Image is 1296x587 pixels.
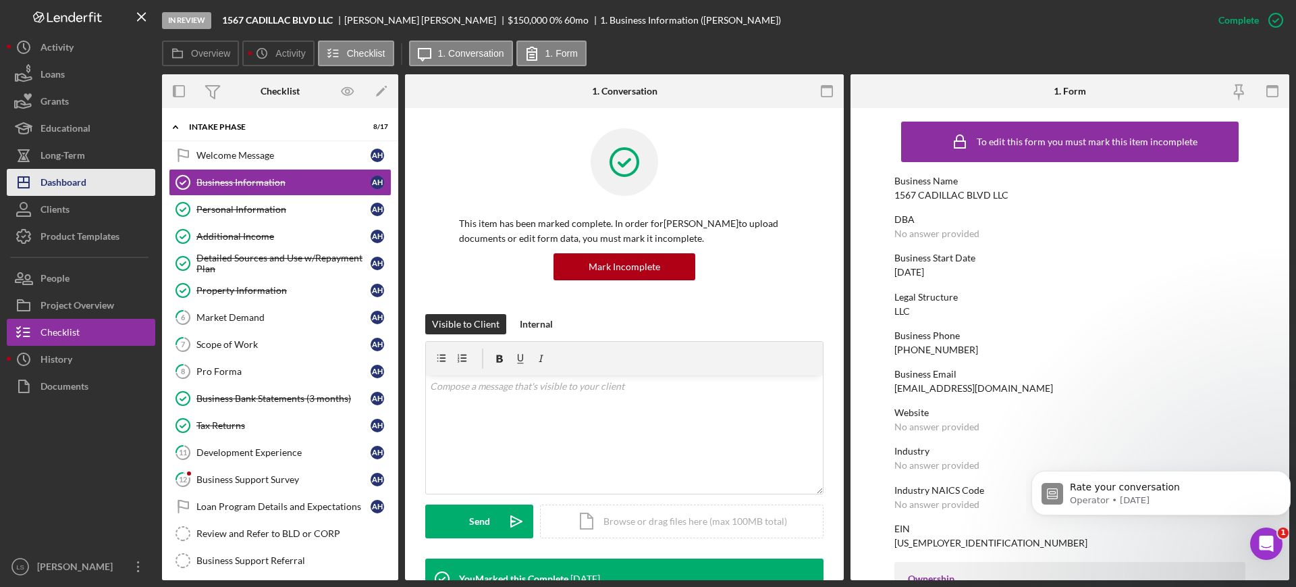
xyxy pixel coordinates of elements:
[371,473,384,486] div: A H
[40,319,80,349] div: Checklist
[1250,528,1282,560] iframe: Intercom live chat
[40,169,86,199] div: Dashboard
[169,169,391,196] a: Business InformationAH
[196,420,371,431] div: Tax Returns
[169,250,391,277] a: Detailed Sources and Use w/Repayment PlanAH
[894,485,1245,496] div: Industry NAICS Code
[371,446,384,459] div: A H
[425,505,533,538] button: Send
[7,115,155,142] button: Educational
[7,88,155,115] button: Grants
[7,34,155,61] button: Activity
[40,223,119,253] div: Product Templates
[7,265,155,292] a: People
[589,253,660,280] div: Mark Incomplete
[371,230,384,243] div: A H
[169,520,391,547] a: Review and Refer to BLD or CORP
[196,474,371,485] div: Business Support Survey
[169,223,391,250] a: Additional IncomeAH
[40,292,114,322] div: Project Overview
[181,340,186,349] tspan: 7
[7,142,155,169] a: Long-Term
[553,253,695,280] button: Mark Incomplete
[196,150,371,161] div: Welcome Message
[459,573,568,584] div: You Marked this Complete
[7,196,155,223] a: Clients
[196,253,371,274] div: Detailed Sources and Use w/Repayment Plan
[179,448,187,457] tspan: 11
[169,304,391,331] a: 6Market DemandAH
[34,553,122,584] div: [PERSON_NAME]
[169,277,391,304] a: Property InformationAH
[169,439,391,466] a: 11Development ExperienceAH
[894,383,1053,394] div: [EMAIL_ADDRESS][DOMAIN_NAME]
[459,216,790,247] p: This item has been marked complete. In order for [PERSON_NAME] to upload documents or edit form d...
[371,338,384,351] div: A H
[7,223,155,250] a: Product Templates
[570,573,600,584] time: 2025-08-08 17:37
[196,231,371,242] div: Additional Income
[196,285,371,296] div: Property Information
[7,373,155,400] button: Documents
[894,267,924,278] div: [DATE]
[977,136,1197,147] div: To edit this form you must mark this item incomplete
[894,176,1245,186] div: Business Name
[196,528,391,539] div: Review and Refer to BLD or CORP
[196,204,371,215] div: Personal Information
[600,15,781,26] div: 1. Business Information ([PERSON_NAME])
[894,422,979,432] div: No answer provided
[371,284,384,297] div: A H
[894,369,1245,380] div: Business Email
[181,367,185,376] tspan: 8
[894,292,1245,303] div: Legal Structure
[196,366,371,377] div: Pro Forma
[7,292,155,319] button: Project Overview
[549,15,562,26] div: 0 %
[908,573,1232,584] div: Ownership
[347,48,385,59] label: Checklist
[169,466,391,493] a: 12Business Support SurveyAH
[196,177,371,188] div: Business Information
[16,563,24,571] text: LS
[40,34,74,64] div: Activity
[894,228,979,239] div: No answer provided
[894,538,1087,548] div: [US_EMPLOYER_IDENTIFICATION_NUMBER]
[508,14,547,26] span: $150,000
[7,169,155,196] button: Dashboard
[1054,86,1086,97] div: 1. Form
[318,41,394,66] button: Checklist
[1026,442,1296,551] iframe: Intercom notifications message
[40,265,70,295] div: People
[222,15,333,26] b: 1567 CADILLAC BLVD LLC
[196,555,391,566] div: Business Support Referral
[40,346,72,376] div: History
[469,505,490,538] div: Send
[179,475,187,484] tspan: 12
[1278,528,1289,538] span: 1
[40,373,88,403] div: Documents
[371,311,384,324] div: A H
[40,61,65,91] div: Loans
[894,499,979,510] div: No answer provided
[409,41,513,66] button: 1. Conversation
[371,176,384,189] div: A H
[196,447,371,458] div: Development Experience
[40,196,70,226] div: Clients
[894,460,979,471] div: No answer provided
[7,61,155,88] button: Loans
[425,314,506,334] button: Visible to Client
[169,142,391,169] a: Welcome MessageAH
[371,419,384,432] div: A H
[196,393,371,404] div: Business Bank Statements (3 months)
[1205,7,1289,34] button: Complete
